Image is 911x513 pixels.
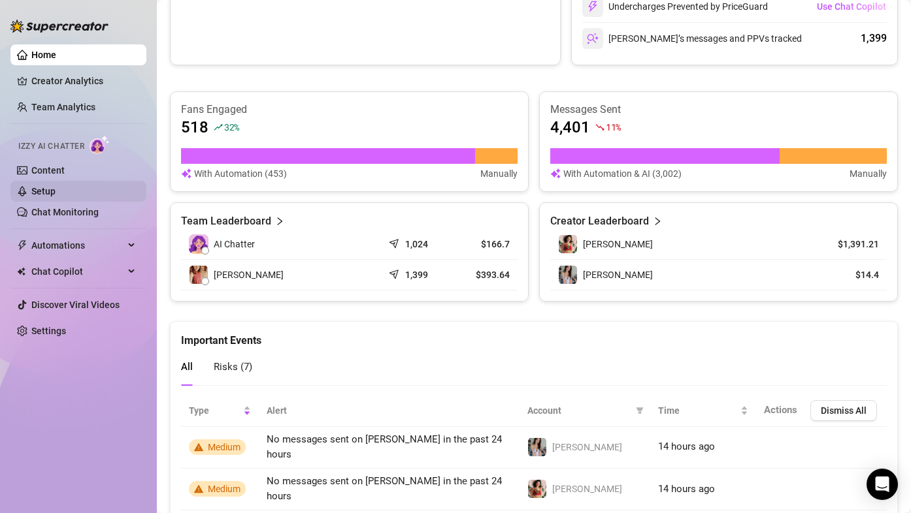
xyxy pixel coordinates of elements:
[181,102,518,117] article: Fans Engaged
[181,361,193,373] span: All
[850,166,887,181] article: Manually
[650,395,756,427] th: Time
[31,186,56,196] a: Setup
[214,361,252,373] span: Risks ( 7 )
[559,266,577,284] img: Maki
[189,234,208,254] img: izzy-ai-chatter-avatar-DDCN_rTZ.svg
[389,236,402,249] span: send
[764,404,797,416] span: Actions
[658,403,738,418] span: Time
[31,165,65,176] a: Content
[653,213,662,229] span: right
[820,268,879,281] article: $14.4
[821,405,867,416] span: Dismiss All
[817,1,886,12] span: Use Chat Copilot
[563,166,682,181] article: With Automation & AI (3,002)
[90,135,110,154] img: AI Chatter
[267,433,502,461] span: No messages sent on [PERSON_NAME] in the past 24 hours
[595,123,605,132] span: fall
[31,70,136,91] a: Creator Analytics
[18,140,84,153] span: Izzy AI Chatter
[189,403,240,418] span: Type
[405,238,428,251] article: 1,024
[458,268,510,281] article: $393.64
[224,121,239,133] span: 32 %
[31,235,124,256] span: Automations
[867,469,898,500] div: Open Intercom Messenger
[389,266,402,279] span: send
[658,483,715,495] span: 14 hours ago
[181,322,887,349] div: Important Events
[583,239,653,249] span: [PERSON_NAME]
[208,484,240,494] span: Medium
[552,442,622,452] span: [PERSON_NAME]
[181,395,259,427] th: Type
[275,213,284,229] span: right
[861,31,887,46] div: 1,399
[10,20,108,33] img: logo-BBDzfeDw.svg
[181,213,271,229] article: Team Leaderboard
[810,400,877,421] button: Dismiss All
[559,235,577,253] img: maki
[820,238,879,251] article: $1,391.21
[550,102,887,117] article: Messages Sent
[527,403,631,418] span: Account
[552,484,622,494] span: [PERSON_NAME]
[194,484,203,493] span: warning
[208,442,240,452] span: Medium
[528,438,546,456] img: Maki
[480,166,518,181] article: Manually
[658,441,715,452] span: 14 hours ago
[181,166,191,181] img: svg%3e
[587,33,599,44] img: svg%3e
[458,238,510,251] article: $166.7
[181,117,208,138] article: 518
[550,213,649,229] article: Creator Leaderboard
[636,407,644,414] span: filter
[587,1,599,12] img: svg%3e
[31,261,124,282] span: Chat Copilot
[633,401,646,420] span: filter
[31,102,95,112] a: Team Analytics
[606,121,621,133] span: 11 %
[267,475,502,503] span: No messages sent on [PERSON_NAME] in the past 24 hours
[17,267,25,276] img: Chat Copilot
[214,237,255,251] span: AI Chatter
[214,123,223,132] span: rise
[550,117,590,138] article: 4,401
[550,166,561,181] img: svg%3e
[190,266,208,284] img: Makiyah Belle
[583,270,653,280] span: [PERSON_NAME]
[194,443,203,452] span: warning
[582,28,802,49] div: [PERSON_NAME]’s messages and PPVs tracked
[259,395,520,427] th: Alert
[31,50,56,60] a: Home
[405,268,428,281] article: 1,399
[31,300,120,310] a: Discover Viral Videos
[528,480,546,498] img: maki
[17,240,27,251] span: thunderbolt
[31,207,99,217] a: Chat Monitoring
[31,326,66,336] a: Settings
[214,268,284,282] span: [PERSON_NAME]
[194,166,287,181] article: With Automation (453)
